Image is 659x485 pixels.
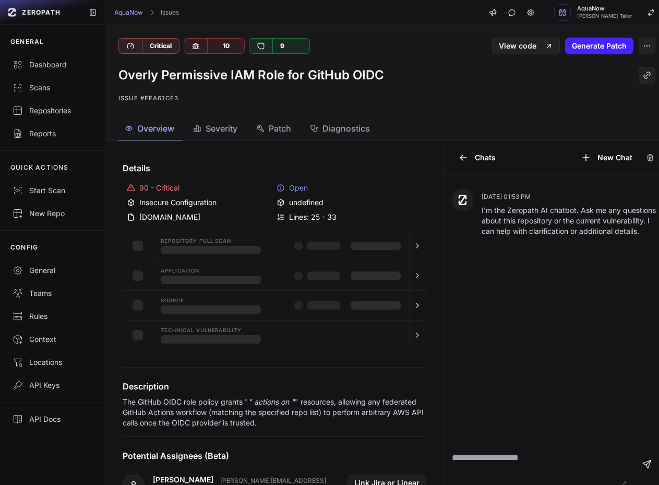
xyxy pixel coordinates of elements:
div: New Repo [13,208,93,219]
p: The GitHub OIDC role policy grants " " resources, allowing any federated GitHub Actions workflow ... [123,397,426,428]
button: Source [123,291,426,320]
button: Generate Patch [565,38,633,54]
a: Issues [161,8,179,17]
div: Repositories [13,105,93,116]
div: API Keys [13,380,93,391]
div: Dashboard [13,60,93,70]
p: Issue #eea61cf3 [118,92,655,104]
div: Rules [13,311,93,322]
p: QUICK ACTIONS [10,163,69,172]
h4: Description [123,380,426,393]
p: CONFIG [10,243,38,252]
span: AquaNow [577,6,632,11]
div: Teams [13,288,93,299]
span: Source [161,298,184,303]
div: Locations [13,357,93,368]
h4: Details [123,162,426,174]
span: Patch [269,122,291,135]
div: Insecure Configuration [127,197,272,208]
div: Context [13,334,93,345]
span: Diagnostics [322,122,370,135]
p: GENERAL [10,38,44,46]
button: New Chat [574,149,639,166]
div: Critical [142,39,179,53]
em: " actions on " [248,397,295,406]
div: General [13,265,93,276]
div: 90 - Critical [127,183,272,193]
div: API Docs [13,414,93,424]
a: ZEROPATH [4,4,80,21]
button: Repository Full scan [123,231,426,261]
img: Zeropath AI [458,195,467,205]
div: undefined [277,197,422,208]
div: Start Scan [13,185,93,196]
a: AquaNow [114,8,143,17]
svg: chevron right, [148,9,155,16]
button: Application [123,261,426,290]
div: [DOMAIN_NAME] [127,212,272,222]
span: Technical Vulnerability [161,328,242,333]
h4: Potential Assignees (Beta) [123,449,426,462]
nav: breadcrumb [114,8,179,17]
span: Overview [137,122,174,135]
button: Technical Vulnerability [123,321,426,350]
div: 9 [272,39,292,53]
h1: Overly Permissive IAM Role for GitHub OIDC [118,67,384,84]
span: Severity [206,122,237,135]
div: Open [277,183,422,193]
span: Application [161,268,199,274]
span: [PERSON_NAME] Tailor [577,14,632,19]
div: 10 [207,39,244,53]
span: ZEROPATH [22,8,61,17]
div: Scans [13,82,93,93]
div: Reports [13,128,93,139]
div: Lines: 25 - 33 [277,212,422,222]
button: Chats [452,149,502,166]
span: Repository Full scan [161,239,231,244]
a: View code [492,38,560,54]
